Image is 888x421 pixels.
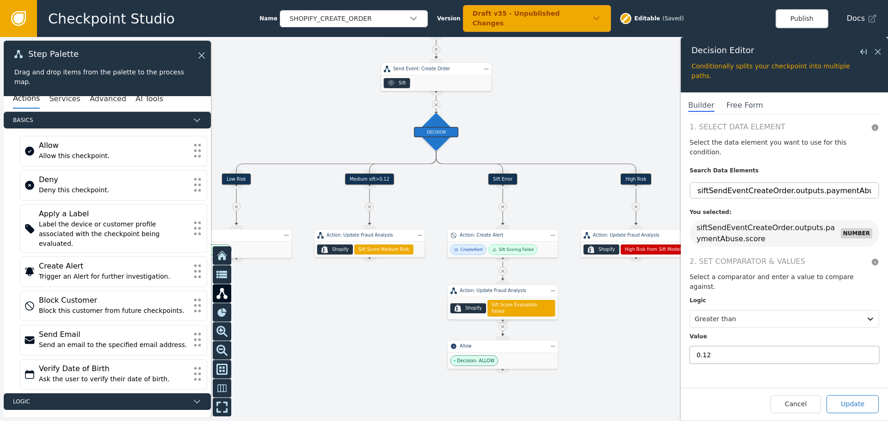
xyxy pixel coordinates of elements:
div: Deny [39,174,188,185]
span: Version [437,14,461,23]
div: Action: Create Alert [460,232,546,238]
div: Low Risk [222,174,251,185]
span: 2. Set Comparator & Values [690,256,866,268]
button: Cancel [771,395,821,413]
div: Send Event: Create Order [393,66,479,72]
div: Allow this checkpoint. [39,151,188,161]
span: Editable [635,14,660,23]
span: High Risk from Sift Model [625,246,681,253]
button: Advanced [90,89,126,109]
span: Decision: ALLOW [457,357,494,364]
div: Send an email to the specified email address. [39,340,188,350]
div: Allow [460,343,546,349]
div: Trigger an Alert for further investigation. [39,272,188,281]
label: Value [690,332,879,344]
span: NUMBER [841,228,872,238]
div: DECISION [414,127,458,137]
label: Logic [690,296,879,308]
div: Label the device or customer profile associated with the checkpoint being evaluated. [39,220,188,249]
input: Enter value [690,346,879,364]
span: Sift Score Evaluation Failed [492,302,551,315]
div: ( Saved ) [662,14,684,23]
div: Draft v35 - Unpublished Changes [473,9,592,28]
span: Step Palette [28,50,79,58]
span: Docs [847,13,865,24]
div: Ask the user to verify their date of birth. [39,374,188,384]
span: Sift Score Medium Risk [358,246,409,253]
div: Deny this checkpoint. [39,185,188,195]
div: Send Email [39,329,188,340]
span: Builder [688,100,715,112]
a: Docs [847,13,877,24]
div: siftSendEventCreateOrder.outputs.paymentAbuse.score [697,222,835,244]
h3: Select the data element you want to use for this condition. [690,138,879,157]
div: High Risk [621,174,651,185]
div: Create Alert [39,261,188,272]
div: Shopify [465,305,482,311]
div: Action: Update Fraud Analysis [593,232,679,238]
div: SHOPIFY_CREATE_ORDER [290,14,409,24]
div: Drag and drop items from the palette to the process map. [14,67,200,87]
div: Allow [193,232,279,238]
div: Shopify [332,246,349,253]
div: Create Alert [461,247,483,253]
span: Logic [13,397,189,406]
div: Action: Update Fraud Analysis [327,232,413,238]
span: Free Form [727,100,763,111]
button: Draft v35 - Unpublished Changes [463,5,611,32]
div: Apply a Label [39,208,188,220]
input: Search paths or “character strings” for [690,182,879,199]
button: AI Tools [136,89,163,109]
span: Basics [13,116,189,124]
h3: Select a comparator and enter a value to compare against. [690,272,879,292]
div: Block Customer [39,295,188,306]
div: Medium sift>0.12 [345,174,394,185]
div: Shopify [598,246,615,253]
div: Action: Update Fraud Analysis [460,287,546,294]
div: Allow [39,140,188,151]
div: Sift [399,80,406,86]
button: Publish [776,9,828,28]
button: Update [826,395,879,413]
button: SHOPIFY_CREATE_ORDER [280,10,428,27]
button: Actions [13,89,40,109]
span: Name [259,14,277,23]
label: Search Data Elements [690,166,879,178]
button: Services [49,89,80,109]
span: 1. Select Data Element [690,122,866,133]
div: Conditionally splits your checkpoint into multiple paths. [691,61,877,81]
div: Block this customer from future checkpoints. [39,306,188,316]
span: Decision Editor [691,46,754,55]
label: You selected: [690,208,879,220]
span: Checkpoint Studio [48,8,175,29]
div: Sift Error [488,174,518,185]
div: Sift Scoring Failed [499,247,534,253]
div: Verify Date of Birth [39,363,188,374]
